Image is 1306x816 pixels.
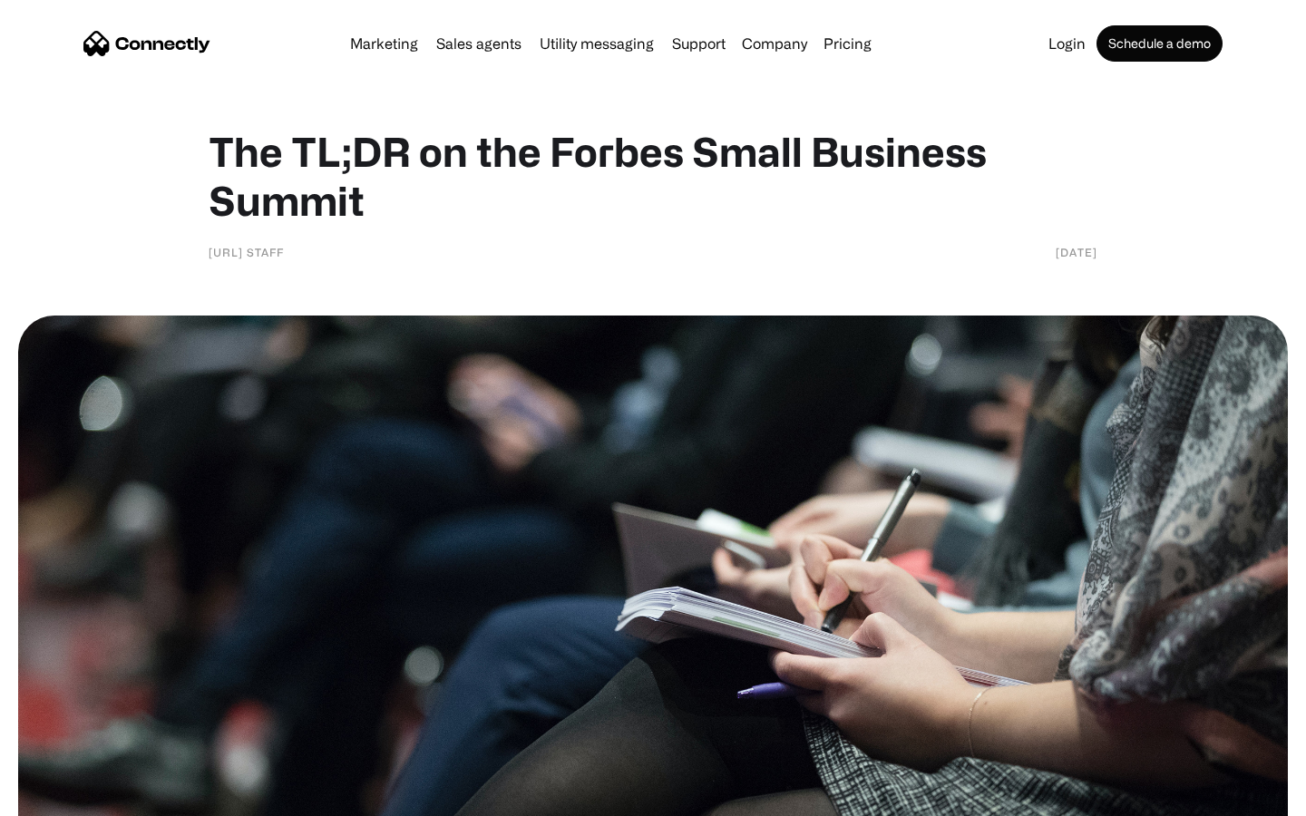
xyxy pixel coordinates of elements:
[532,36,661,51] a: Utility messaging
[18,784,109,810] aside: Language selected: English
[816,36,879,51] a: Pricing
[742,31,807,56] div: Company
[1041,36,1093,51] a: Login
[429,36,529,51] a: Sales agents
[1056,243,1097,261] div: [DATE]
[209,127,1097,225] h1: The TL;DR on the Forbes Small Business Summit
[343,36,425,51] a: Marketing
[36,784,109,810] ul: Language list
[1096,25,1223,62] a: Schedule a demo
[665,36,733,51] a: Support
[209,243,284,261] div: [URL] Staff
